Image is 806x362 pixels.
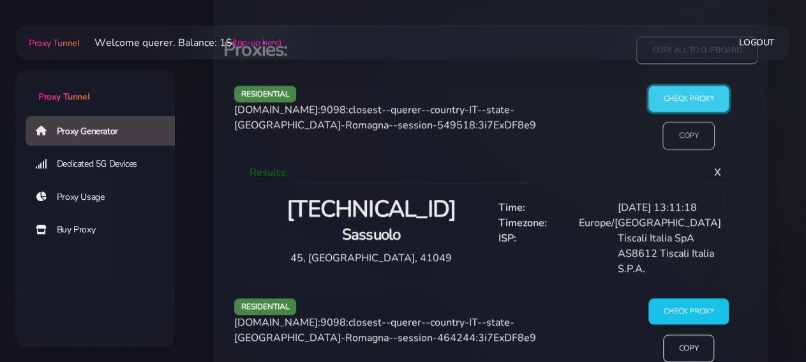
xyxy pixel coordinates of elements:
a: Proxy Tunnel [26,33,79,53]
span: [DOMAIN_NAME]:9098:closest--querer--country-IT--state-[GEOGRAPHIC_DATA]-Romagna--session-464244:3... [234,315,536,345]
iframe: Webchat Widget [744,300,790,346]
h2: [TECHNICAL_ID] [260,195,483,225]
li: Welcome querer. Balance: 1$ [79,35,281,50]
a: Dedicated 5G Devices [26,149,185,179]
input: Check Proxy [648,298,729,324]
span: Proxy Tunnel [29,37,79,49]
div: [DATE] 13:11:18 [609,200,729,215]
a: Buy Proxy [26,215,185,245]
span: [DOMAIN_NAME]:9098:closest--querer--country-IT--state-[GEOGRAPHIC_DATA]-Romagna--session-549518:3... [234,103,536,132]
input: Copy [663,335,714,362]
span: Results: [250,165,288,179]
div: Timezone: [491,215,572,230]
div: Time: [491,200,610,215]
span: Proxy Tunnel [38,91,89,103]
input: Copy [662,121,715,149]
span: 45, [GEOGRAPHIC_DATA], 41049 [290,251,452,265]
span: X [704,155,731,190]
h4: Sassuolo [260,224,483,245]
span: residential [234,86,297,102]
a: Proxy Generator [26,116,185,146]
a: Proxy Tunnel [15,70,175,103]
a: (top-up here) [232,36,281,49]
a: Proxy Usage [26,183,185,212]
span: residential [234,298,297,314]
div: Tiscali Italia SpA [609,230,729,246]
div: ISP: [491,230,610,246]
div: AS8612 Tiscali Italia S.P.A. [609,246,729,276]
div: Europe/[GEOGRAPHIC_DATA] [571,215,729,230]
input: Check Proxy [648,86,729,112]
a: Logout [739,31,775,54]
